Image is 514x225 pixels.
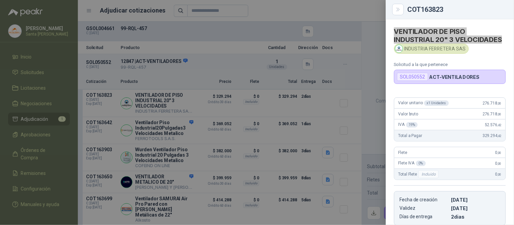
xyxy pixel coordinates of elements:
[395,45,403,52] img: Company Logo
[394,62,506,67] p: Solicitud a la que pertenece
[482,101,501,106] span: 276.718
[397,73,428,81] div: SOL050552
[394,5,402,14] button: Close
[424,100,449,106] div: x 1 Unidades
[394,44,469,54] div: INDUSTRIA FERRETERA SAS
[398,122,418,128] span: IVA
[497,112,501,116] span: ,00
[482,133,501,138] span: 329.294
[495,172,501,177] span: 0
[398,170,440,178] span: Total Flete
[482,112,501,116] span: 276.718
[398,150,407,155] span: Flete
[406,122,418,128] div: 19 %
[451,197,500,203] p: [DATE]
[497,123,501,127] span: ,42
[416,161,426,166] div: 0 %
[497,151,501,155] span: ,00
[497,134,501,138] span: ,42
[398,100,449,106] span: Valor unitario
[430,74,480,80] p: ACT-VENTILADORES
[495,161,501,166] span: 0
[400,214,449,220] p: Días de entrega
[408,6,506,13] div: COT163823
[398,112,418,116] span: Valor bruto
[485,122,501,127] span: 52.576
[400,205,449,211] p: Validez
[394,27,506,44] h4: VENTILADOR DE PISO INDUSTRIAL 20" 3 VELOCIDADES
[497,162,501,165] span: ,00
[497,173,501,176] span: ,00
[418,170,439,178] div: Incluido
[495,150,501,155] span: 0
[451,214,500,220] p: 2 dias
[451,205,500,211] p: [DATE]
[398,161,426,166] span: Flete IVA
[398,133,422,138] span: Total a Pagar
[497,102,501,105] span: ,00
[400,197,449,203] p: Fecha de creación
